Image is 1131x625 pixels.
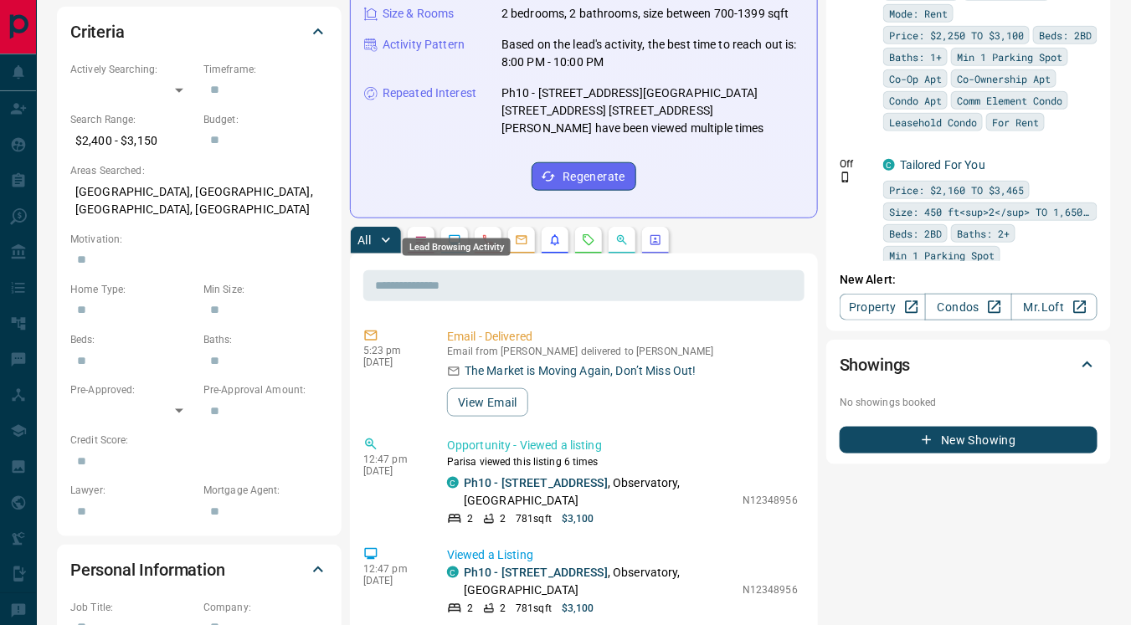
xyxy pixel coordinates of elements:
p: 2 [500,511,506,526]
svg: Requests [582,233,595,247]
a: Mr.Loft [1011,294,1098,320]
p: 2 [467,511,473,526]
p: Parisa viewed this listing 6 times [447,454,798,469]
span: Min 1 Parking Spot [957,49,1062,65]
button: View Email [447,388,528,417]
p: 5:23 pm [363,345,422,356]
div: condos.ca [883,159,895,171]
p: $2,400 - $3,150 [70,127,195,155]
p: No showings booked [840,395,1098,410]
span: Comm Element Condo [957,92,1062,109]
p: Home Type: [70,282,195,297]
a: Property [840,294,926,320]
p: 2 [500,601,506,616]
p: 781 sqft [516,601,552,616]
span: Leasehold Condo [889,114,977,131]
p: 12:47 pm [363,563,422,575]
h2: Personal Information [70,556,225,583]
p: [DATE] [363,575,422,587]
p: All [357,234,371,246]
p: Search Range: [70,112,195,127]
h2: Criteria [70,18,125,45]
button: New Showing [840,427,1098,453]
p: , Observatory, [GEOGRAPHIC_DATA] [464,474,734,510]
p: Min Size: [203,282,328,297]
p: Baths: [203,332,328,347]
p: Beds: [70,332,195,347]
p: Based on the lead's activity, the best time to reach out is: 8:00 PM - 10:00 PM [501,36,804,71]
p: Credit Score: [70,433,328,448]
svg: Listing Alerts [548,233,562,247]
p: Pre-Approved: [70,382,195,397]
span: Size: 450 ft<sup>2</sup> TO 1,650 ft<sup>2</sup> [889,203,1092,220]
p: 781 sqft [516,511,552,526]
div: Personal Information [70,550,328,590]
p: Actively Searching: [70,62,195,77]
svg: Agent Actions [649,233,662,247]
span: For Rent [992,114,1039,131]
span: Price: $2,160 TO $3,465 [889,182,1024,198]
p: Budget: [203,112,328,127]
span: Min 1 Parking Spot [889,247,995,264]
p: N12348956 [743,493,798,508]
p: [GEOGRAPHIC_DATA], [GEOGRAPHIC_DATA], [GEOGRAPHIC_DATA], [GEOGRAPHIC_DATA] [70,178,328,223]
div: condos.ca [447,477,459,489]
p: , Observatory, [GEOGRAPHIC_DATA] [464,564,734,599]
a: Condos [925,294,1011,320]
p: [DATE] [363,356,422,368]
p: The Market is Moving Again, Don’t Miss Out! [465,362,697,380]
button: Regenerate [532,162,636,191]
span: Baths: 1+ [889,49,942,65]
p: Activity Pattern [383,36,465,54]
span: Condo Apt [889,92,942,109]
span: Co-Op Apt [889,70,942,87]
p: Ph10 - [STREET_ADDRESS][GEOGRAPHIC_DATA][STREET_ADDRESS] [STREET_ADDRESS][PERSON_NAME] have been ... [501,85,804,137]
p: [DATE] [363,465,422,477]
p: Job Title: [70,600,195,615]
div: Lead Browsing Activity [403,238,511,256]
span: Co-Ownership Apt [957,70,1051,87]
span: Baths: 2+ [957,225,1010,242]
p: Repeated Interest [383,85,476,102]
h2: Showings [840,351,911,378]
p: Areas Searched: [70,163,328,178]
div: Criteria [70,12,328,52]
p: 2 bedrooms, 2 bathrooms, size between 700-1399 sqft [501,5,789,23]
span: Beds: 2BD [1039,27,1092,44]
p: $3,100 [562,601,594,616]
p: Pre-Approval Amount: [203,382,328,397]
span: Mode: Rent [889,5,948,22]
a: Ph10 - [STREET_ADDRESS] [464,566,608,579]
p: Viewed a Listing [447,546,798,564]
p: Mortgage Agent: [203,483,328,498]
span: Price: $2,250 TO $3,100 [889,27,1024,44]
span: Beds: 2BD [889,225,942,242]
div: Showings [840,345,1098,385]
p: Motivation: [70,232,328,247]
p: $3,100 [562,511,594,526]
p: Timeframe: [203,62,328,77]
p: Size & Rooms [383,5,455,23]
p: 12:47 pm [363,453,422,465]
p: Email - Delivered [447,328,798,346]
svg: Opportunities [615,233,629,247]
p: Lawyer: [70,483,195,498]
p: Company: [203,600,328,615]
svg: Push Notification Only [840,172,851,183]
p: N12348956 [743,582,798,597]
p: Opportunity - Viewed a listing [447,437,798,454]
div: condos.ca [447,566,459,578]
p: Off [840,156,873,172]
p: 2 [467,601,473,616]
p: Email from [PERSON_NAME] delivered to [PERSON_NAME] [447,346,798,357]
a: Tailored For You [900,158,985,172]
p: New Alert: [840,271,1098,289]
svg: Emails [515,233,528,247]
a: Ph10 - [STREET_ADDRESS] [464,476,608,489]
